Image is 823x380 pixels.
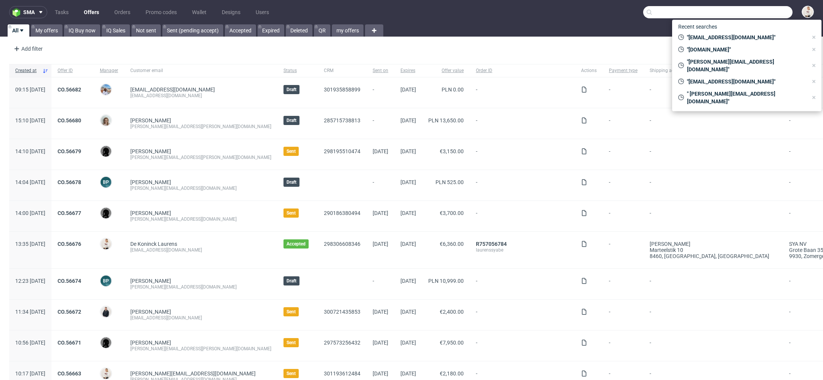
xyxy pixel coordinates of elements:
[440,309,464,315] span: €2,400.00
[684,46,808,53] span: "[DOMAIN_NAME]"
[101,146,111,157] img: Dawid Urbanowicz
[130,247,271,253] div: [EMAIL_ADDRESS][DOMAIN_NAME]
[31,24,62,37] a: My offers
[187,6,211,18] a: Wallet
[332,24,363,37] a: my offers
[15,210,45,216] span: 14:00 [DATE]
[650,179,777,191] span: -
[373,179,388,191] span: -
[476,210,569,222] span: -
[101,239,111,249] img: Mari Fok
[324,370,360,377] a: 301193612484
[324,340,360,346] a: 297573256432
[476,247,569,253] div: laurenssyabe
[130,185,271,191] div: [PERSON_NAME][EMAIL_ADDRESS][DOMAIN_NAME]
[287,148,296,154] span: Sent
[101,306,111,317] img: Adrian Margula
[400,179,416,185] span: [DATE]
[287,241,306,247] span: Accepted
[58,210,81,216] a: CO.56677
[476,117,569,130] span: -
[373,148,388,154] span: [DATE]
[15,241,45,247] span: 13:35 [DATE]
[58,117,81,123] a: CO.56680
[101,368,111,379] img: Mari Fok
[476,309,569,321] span: -
[609,340,637,352] span: -
[130,123,271,130] div: [PERSON_NAME][EMAIL_ADDRESS][PERSON_NAME][DOMAIN_NAME]
[101,115,111,126] img: Monika Poźniak
[130,179,171,185] a: [PERSON_NAME]
[440,370,464,377] span: €2,180.00
[684,58,808,73] span: "[PERSON_NAME][EMAIL_ADDRESS][DOMAIN_NAME]"
[15,179,45,185] span: 14:04 [DATE]
[476,241,507,247] a: R757056784
[476,278,569,290] span: -
[15,87,45,93] span: 09:15 [DATE]
[684,78,808,85] span: "[EMAIL_ADDRESS][DOMAIN_NAME]"
[476,179,569,191] span: -
[609,210,637,222] span: -
[287,278,296,284] span: Draft
[650,278,777,290] span: -
[130,370,256,377] span: [PERSON_NAME][EMAIL_ADDRESS][DOMAIN_NAME]
[609,179,637,191] span: -
[101,84,111,95] img: Marta Kozłowska
[287,309,296,315] span: Sent
[9,6,47,18] button: sma
[476,67,569,74] span: Order ID
[58,179,81,185] a: CO.56678
[287,370,296,377] span: Sent
[15,309,45,315] span: 11:34 [DATE]
[251,6,274,18] a: Users
[373,67,388,74] span: Sent on
[287,340,296,346] span: Sent
[58,67,88,74] span: Offer ID
[287,210,296,216] span: Sent
[15,67,39,74] span: Created at
[400,278,416,284] span: [DATE]
[8,24,29,37] a: All
[609,148,637,160] span: -
[400,241,416,247] span: [DATE]
[101,276,111,286] figcaption: BP
[58,241,81,247] a: CO.56676
[802,6,813,17] img: Mari Fok
[442,87,464,93] span: PLN 0.00
[609,87,637,99] span: -
[400,340,416,346] span: [DATE]
[64,24,100,37] a: IQ Buy now
[400,210,416,216] span: [DATE]
[373,370,388,377] span: [DATE]
[130,154,271,160] div: [PERSON_NAME][EMAIL_ADDRESS][PERSON_NAME][DOMAIN_NAME]
[15,340,45,346] span: 10:56 [DATE]
[650,247,777,253] div: Marteelstik 10
[324,241,360,247] a: 298306608346
[23,10,35,15] span: sma
[13,8,23,17] img: logo
[324,210,360,216] a: 290186380494
[314,24,330,37] a: QR
[131,24,161,37] a: Not sent
[141,6,181,18] a: Promo codes
[373,241,388,247] span: [DATE]
[476,87,569,99] span: -
[58,370,81,377] a: CO.56663
[130,148,171,154] a: [PERSON_NAME]
[400,117,416,123] span: [DATE]
[130,210,171,216] a: [PERSON_NAME]
[130,346,271,352] div: [PERSON_NAME][EMAIL_ADDRESS][PERSON_NAME][DOMAIN_NAME]
[58,340,81,346] a: CO.56671
[130,93,271,99] div: [EMAIL_ADDRESS][DOMAIN_NAME]
[650,309,777,321] span: -
[428,117,464,123] span: PLN 13,650.00
[15,370,45,377] span: 10:17 [DATE]
[11,43,44,55] div: Add filter
[50,6,73,18] a: Tasks
[101,177,111,188] figcaption: BP
[130,67,271,74] span: Customer email
[15,148,45,154] span: 14:10 [DATE]
[130,117,171,123] a: [PERSON_NAME]
[287,117,296,123] span: Draft
[130,278,171,284] a: [PERSON_NAME]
